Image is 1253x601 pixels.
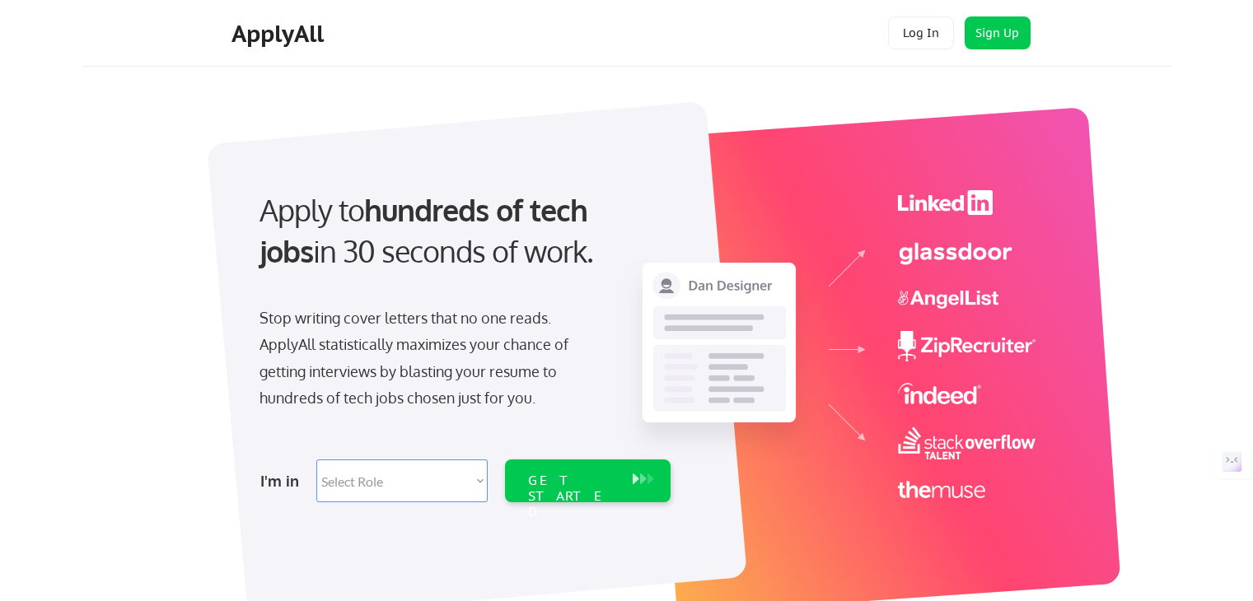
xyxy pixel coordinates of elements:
[259,189,664,273] div: Apply to in 30 seconds of work.
[260,468,306,494] div: I'm in
[888,16,954,49] button: Log In
[231,20,329,48] div: ApplyAll
[259,191,595,269] strong: hundreds of tech jobs
[259,305,598,412] div: Stop writing cover letters that no one reads. ApplyAll statistically maximizes your chance of get...
[965,16,1031,49] button: Sign Up
[528,473,616,520] div: GET STARTED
